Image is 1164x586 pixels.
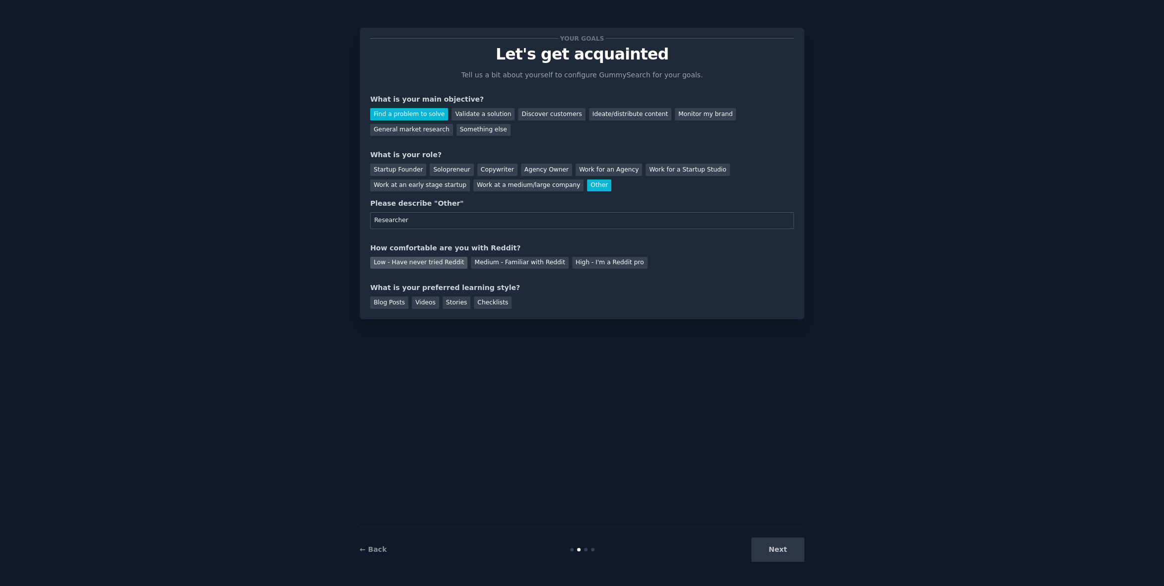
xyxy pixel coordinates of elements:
[518,108,585,120] div: Discover customers
[521,164,572,176] div: Agency Owner
[370,243,794,253] div: How comfortable are you with Reddit?
[457,70,707,80] p: Tell us a bit about yourself to configure GummySearch for your goals.
[477,164,517,176] div: Copywriter
[370,94,794,105] div: What is your main objective?
[572,257,647,269] div: High - I'm a Reddit pro
[370,198,794,209] div: Please describe "Other"
[452,108,515,120] div: Validate a solution
[576,164,642,176] div: Work for an Agency
[558,33,606,44] span: Your goals
[370,150,794,160] div: What is your role?
[370,124,453,136] div: General market research
[370,257,467,269] div: Low - Have never tried Reddit
[589,108,671,120] div: Ideate/distribute content
[370,164,426,176] div: Startup Founder
[412,296,439,309] div: Videos
[370,296,408,309] div: Blog Posts
[430,164,473,176] div: Solopreneur
[474,296,512,309] div: Checklists
[456,124,511,136] div: Something else
[370,283,794,293] div: What is your preferred learning style?
[473,179,583,192] div: Work at a medium/large company
[646,164,729,176] div: Work for a Startup Studio
[443,296,470,309] div: Stories
[370,108,448,120] div: Find a problem to solve
[370,179,470,192] div: Work at an early stage startup
[587,179,611,192] div: Other
[675,108,736,120] div: Monitor my brand
[370,46,794,63] p: Let's get acquainted
[360,545,387,553] a: ← Back
[471,257,568,269] div: Medium - Familiar with Reddit
[370,212,794,229] input: Your role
